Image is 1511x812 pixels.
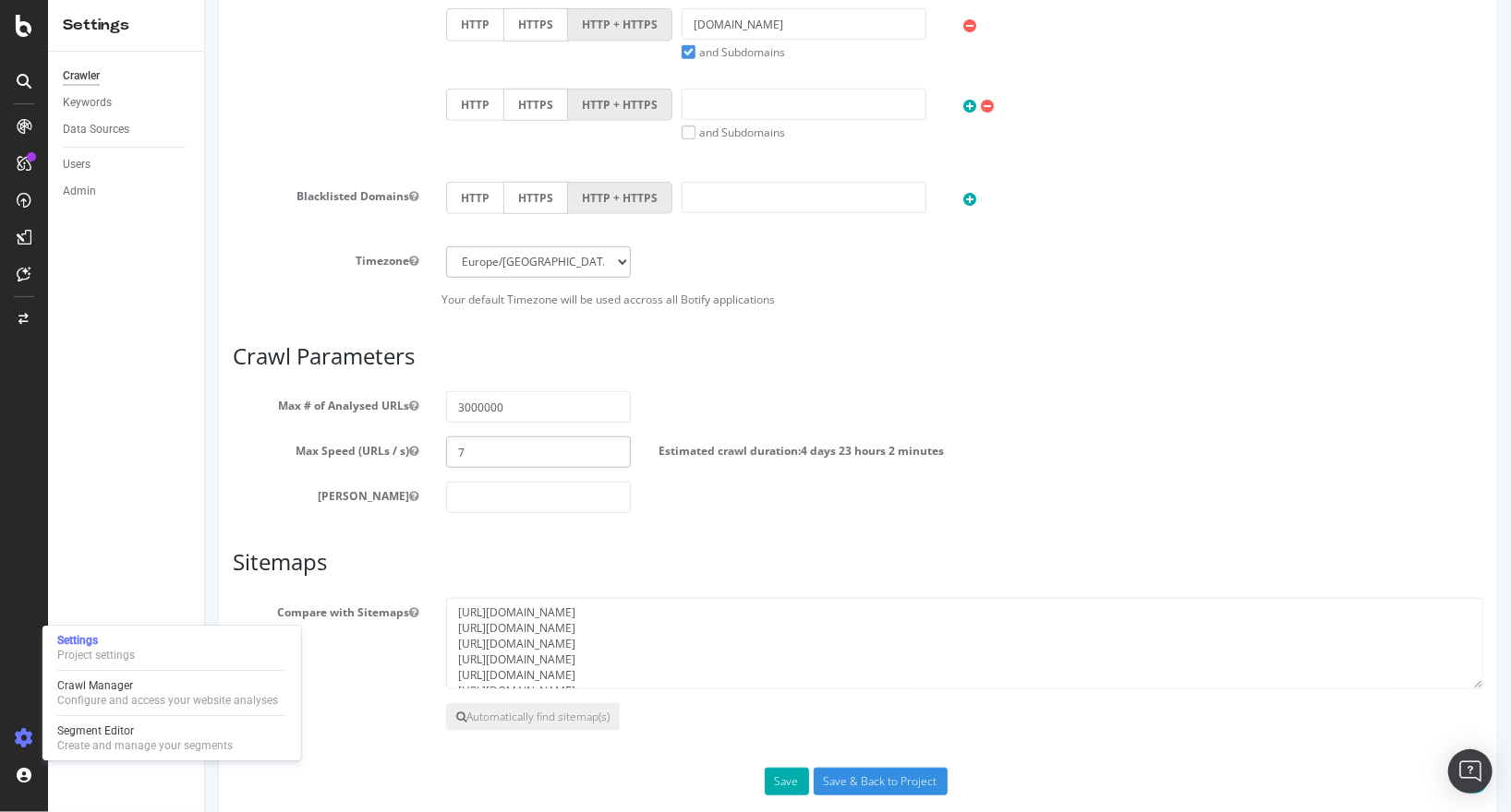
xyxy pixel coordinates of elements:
button: Automatically find sitemap(s) [241,703,415,731]
button: Compare with Sitemaps [204,604,213,620]
label: HTTP + HTTPS [363,89,467,121]
label: HTTPS [298,182,363,214]
div: Project settings [57,648,135,663]
label: HTTPS [298,8,363,41]
a: Keywords [63,93,191,113]
label: and Subdomains [477,44,580,60]
span: 4 days 23 hours 2 minutes [596,443,739,459]
input: Save & Back to Project [609,768,743,795]
label: HTTP + HTTPS [363,182,467,214]
button: Max Speed (URLs / s) [204,443,213,459]
div: Settings [57,633,135,648]
label: Estimated crawl duration: [453,436,739,459]
a: SettingsProject settings [50,631,294,664]
a: Crawl ManagerConfigure and access your website analyses [50,676,294,710]
p: Your default Timezone will be used accross all Botify applications [28,292,1278,307]
a: Admin [63,182,191,201]
label: Max # of Analysed URLs [14,391,227,413]
h3: Sitemaps [28,550,1278,574]
button: Max # of Analysed URLs [204,398,213,413]
label: [PERSON_NAME] [14,482,227,504]
div: Configure and access your website analyses [57,693,278,708]
label: Blacklisted Domains [14,182,227,204]
label: HTTP [241,182,298,214]
div: Open Intercom Messenger [1448,749,1493,794]
div: Data Sources [63,120,129,139]
div: Admin [63,182,96,201]
a: Crawler [63,66,191,86]
textarea: [URL][DOMAIN_NAME] [URL][DOMAIN_NAME] [URL][DOMAIN_NAME] [URL][DOMAIN_NAME] [URL][DOMAIN_NAME] [U... [241,598,1278,690]
div: Crawl Manager [57,678,278,693]
button: [PERSON_NAME] [204,488,213,504]
div: Settings [63,15,189,36]
button: Timezone [204,253,213,269]
label: HTTPS [298,89,363,121]
a: Users [63,155,191,174]
label: Timezone [14,246,227,269]
label: HTTP + HTTPS [363,8,467,41]
button: Blacklisted Domains [204,188,213,204]
a: Segment EditorCreate and manage your segments [50,722,294,755]
div: Keywords [63,93,112,113]
label: HTTP [241,8,298,41]
a: Data Sources [63,120,191,139]
label: HTTP [241,89,298,121]
button: Save [560,768,604,795]
div: Crawler [63,66,100,86]
div: Users [63,155,91,174]
label: and Subdomains [477,125,580,140]
label: Compare with Sitemaps [14,598,227,620]
label: Max Speed (URLs / s) [14,436,227,459]
h3: Crawl Parameters [28,344,1278,368]
div: Segment Editor [57,723,233,738]
div: Create and manage your segments [57,738,233,753]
